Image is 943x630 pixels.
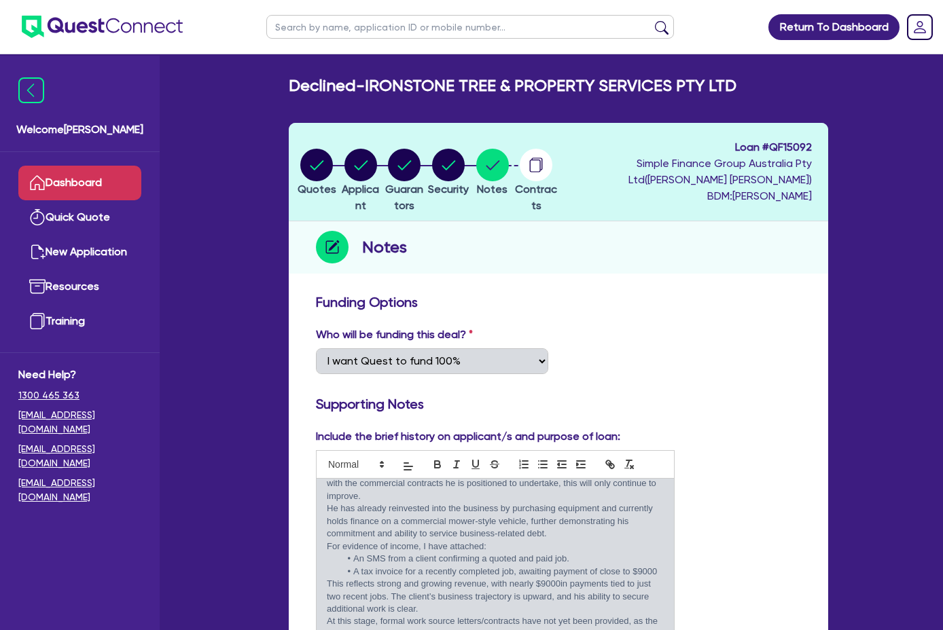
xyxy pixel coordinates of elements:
a: [EMAIL_ADDRESS][DOMAIN_NAME] [18,408,141,437]
img: resources [29,278,46,295]
a: Training [18,304,141,339]
span: Welcome [PERSON_NAME] [16,122,143,138]
span: Contracts [515,183,557,212]
img: step-icon [316,231,349,263]
li: An SMS from a client confirming a quoted and paid job. [340,553,664,565]
h3: Funding Options [316,294,801,310]
span: Security [428,183,469,196]
span: BDM: [PERSON_NAME] [562,188,812,204]
a: Return To Dashboard [768,14,900,40]
li: A tax invoice for a recently completed job, awaiting payment of close to $9000 [340,566,664,578]
img: training [29,313,46,329]
img: quest-connect-logo-blue [22,16,183,38]
span: Simple Finance Group Australia Pty Ltd ( [PERSON_NAME] [PERSON_NAME] ) [628,157,812,186]
h3: Supporting Notes [316,396,801,412]
a: Dropdown toggle [902,10,938,45]
img: quick-quote [29,209,46,225]
a: Dashboard [18,166,141,200]
span: Quotes [298,183,336,196]
button: Quotes [297,148,337,198]
img: new-application [29,244,46,260]
span: Applicant [342,183,379,212]
a: [EMAIL_ADDRESS][DOMAIN_NAME] [18,476,141,504]
span: Need Help? [18,367,141,383]
button: Security [427,148,469,198]
p: For evidence of income, I have attached: [327,540,664,553]
a: Resources [18,270,141,304]
a: [EMAIL_ADDRESS][DOMAIN_NAME] [18,442,141,470]
h2: Declined - IRONSTONE TREE & PROPERTY SERVICES PTY LTD [289,76,736,96]
label: Who will be funding this deal? [316,327,473,343]
p: This reflects strong and growing revenue, with nearly $9000in payments tied to just two recent jo... [327,578,664,615]
input: Search by name, application ID or mobile number... [266,15,674,39]
h2: Notes [362,235,407,259]
span: Loan # QF15092 [562,139,812,155]
img: icon-menu-close [18,77,44,103]
p: He has already reinvested into the business by purchasing equipment and currently holds finance o... [327,502,664,540]
a: Quick Quote [18,200,141,235]
tcxspan: Call 1300 465 363 via 3CX [18,390,79,401]
span: Notes [477,183,508,196]
span: Guarantors [385,183,423,212]
button: Contracts [514,148,558,215]
button: Applicant [339,148,383,215]
a: New Application [18,235,141,270]
button: Guarantors [382,148,427,215]
button: Notes [476,148,510,198]
label: Include the brief history on applicant/s and purpose of loan: [316,428,620,445]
